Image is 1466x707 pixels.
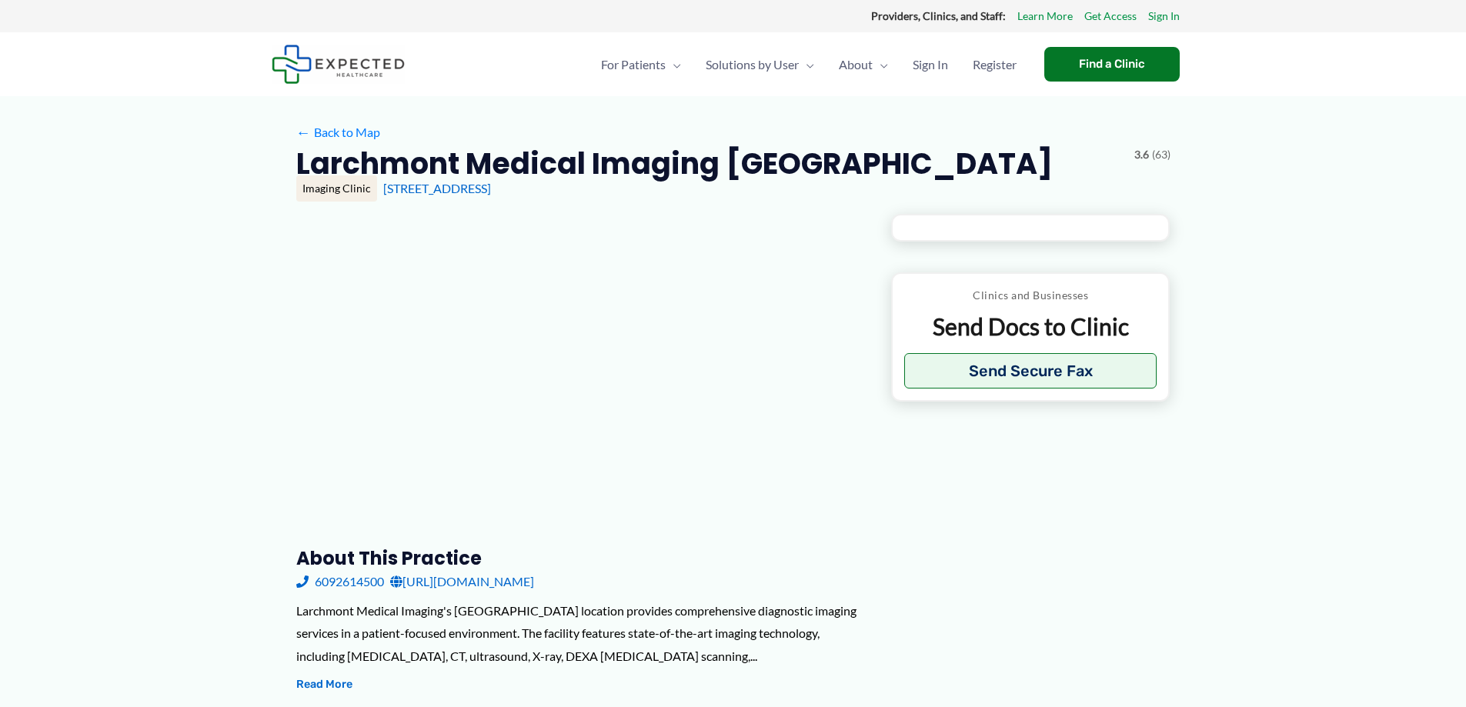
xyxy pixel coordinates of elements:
[383,181,491,195] a: [STREET_ADDRESS]
[296,675,352,694] button: Read More
[1152,145,1170,165] span: (63)
[1148,6,1180,26] a: Sign In
[904,312,1157,342] p: Send Docs to Clinic
[296,570,384,593] a: 6092614500
[1017,6,1073,26] a: Learn More
[799,38,814,92] span: Menu Toggle
[1134,145,1149,165] span: 3.6
[390,570,534,593] a: [URL][DOMAIN_NAME]
[1044,47,1180,82] a: Find a Clinic
[272,45,405,84] img: Expected Healthcare Logo - side, dark font, small
[693,38,827,92] a: Solutions by UserMenu Toggle
[873,38,888,92] span: Menu Toggle
[296,121,380,144] a: ←Back to Map
[589,38,1029,92] nav: Primary Site Navigation
[900,38,960,92] a: Sign In
[871,9,1006,22] strong: Providers, Clinics, and Staff:
[973,38,1017,92] span: Register
[589,38,693,92] a: For PatientsMenu Toggle
[904,353,1157,389] button: Send Secure Fax
[601,38,666,92] span: For Patients
[296,175,377,202] div: Imaging Clinic
[960,38,1029,92] a: Register
[296,125,311,139] span: ←
[666,38,681,92] span: Menu Toggle
[296,599,867,668] div: Larchmont Medical Imaging's [GEOGRAPHIC_DATA] location provides comprehensive diagnostic imaging ...
[913,38,948,92] span: Sign In
[706,38,799,92] span: Solutions by User
[296,145,1053,182] h2: Larchmont Medical Imaging [GEOGRAPHIC_DATA]
[839,38,873,92] span: About
[1084,6,1137,26] a: Get Access
[827,38,900,92] a: AboutMenu Toggle
[904,285,1157,305] p: Clinics and Businesses
[296,546,867,570] h3: About this practice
